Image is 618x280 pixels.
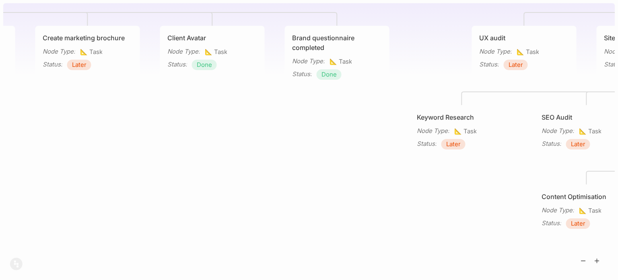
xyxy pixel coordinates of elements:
div: Create marketing brochure [43,33,133,43]
span: Task [579,206,602,216]
div: Node Type : [542,205,574,215]
i: 📐 [579,207,588,214]
i: 📐 [454,127,463,135]
div: Node Type : [542,126,574,136]
span: Done [197,60,212,70]
div: Node Type : [417,126,449,136]
div: Node Type : [167,47,200,56]
div: Status : [292,69,312,79]
span: Later [571,139,585,149]
div: Status : [167,60,187,69]
div: Status : [542,139,561,149]
span: Later [571,219,585,228]
div: Brand questionnaire completedNode Type:📐TaskStatus:Done [284,25,390,87]
span: Later [72,60,87,70]
span: Task [454,127,477,136]
span: Task [517,47,539,57]
div: Status : [479,60,499,69]
div: Status : [417,139,437,149]
div: Client AvatarNode Type:📐TaskStatus:Done [160,25,265,78]
i: 📐 [330,58,339,65]
div: Brand questionnaire completed [292,33,382,52]
div: UX auditNode Type:📐TaskStatus:Later [472,25,577,78]
div: Node Type : [292,56,325,66]
i: 📐 [205,48,214,56]
div: Create marketing brochureNode Type:📐TaskStatus:Later [35,25,140,78]
div: Node Type : [479,47,512,56]
span: Done [321,70,337,79]
span: Task [330,57,352,66]
div: Node Type : [43,47,75,56]
i: 📐 [80,48,89,56]
span: Later [509,60,523,70]
div: Client Avatar [167,33,257,43]
div: UX audit [479,33,569,43]
div: Status : [542,218,561,228]
i: 📐 [517,48,526,56]
img: svg%3e [10,257,23,270]
span: Later [446,139,461,149]
span: Task [205,47,227,57]
i: 📐 [579,127,588,135]
div: Keyword Research [417,112,507,122]
div: Keyword ResearchNode Type:📐TaskStatus:Later [409,105,515,157]
span: Task [80,47,103,57]
div: Status : [43,60,62,69]
span: Task [579,127,602,136]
